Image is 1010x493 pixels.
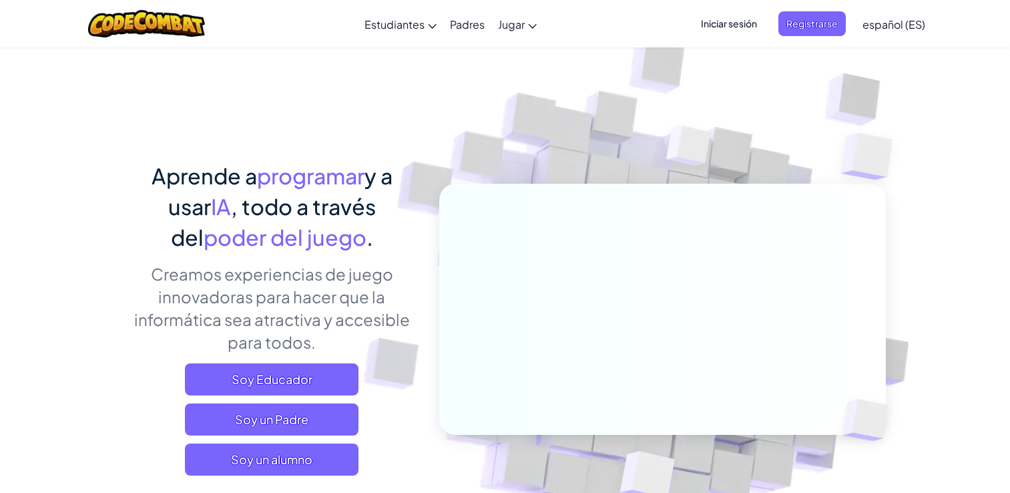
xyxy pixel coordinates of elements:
[257,162,364,189] span: programar
[443,6,491,42] a: Padres
[814,100,930,213] img: Overlap cubes
[641,100,737,199] img: Overlap cubes
[862,17,925,31] span: español (ES)
[778,11,846,36] button: Registrarse
[693,11,765,36] button: Iniciar sesión
[125,263,419,353] p: Creamos experiencias de juego innovadoras para hacer que la informática sea atractiva y accesible...
[364,17,425,31] span: Estudiantes
[152,162,257,189] span: Aprende a
[366,224,373,251] span: .
[171,193,376,251] span: , todo a través del
[185,403,358,436] a: Soy un Padre
[856,6,932,42] a: español (ES)
[358,6,443,42] a: Estudiantes
[820,371,920,469] img: Overlap cubes
[498,17,525,31] span: Jugar
[185,363,358,395] a: Soy Educador
[185,444,358,476] button: Soy un alumno
[491,6,543,42] a: Jugar
[88,10,205,37] img: CodeCombat logo
[204,224,366,251] span: poder del juego
[211,193,231,220] span: IA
